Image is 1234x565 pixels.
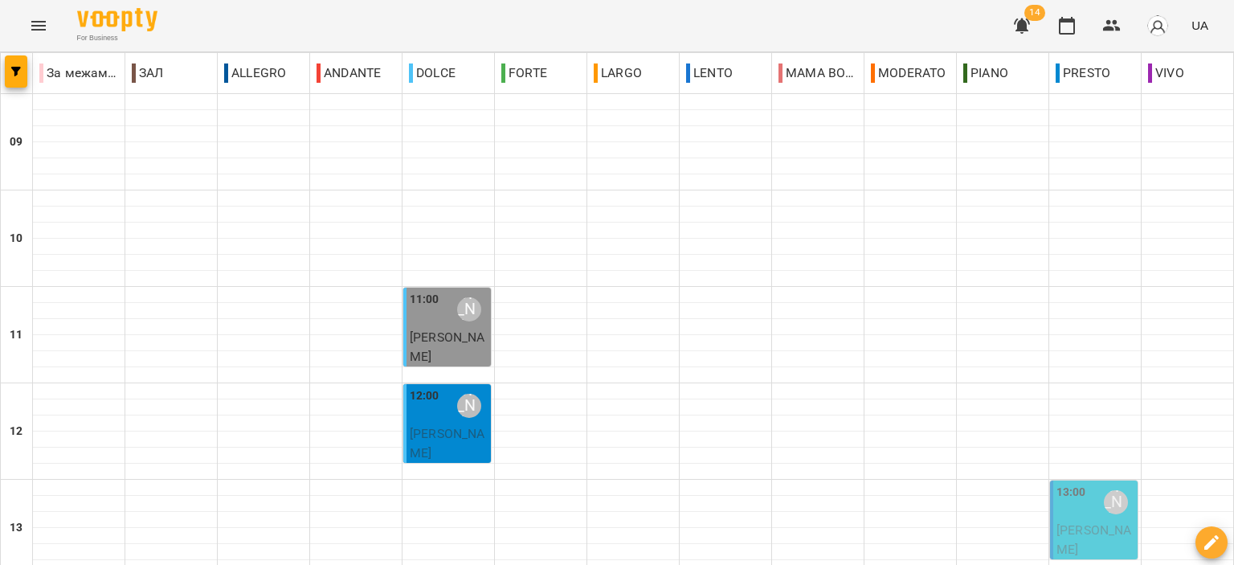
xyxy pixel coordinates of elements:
[871,63,946,83] p: MODERATO
[410,330,484,364] span: [PERSON_NAME]
[10,326,22,344] h6: 11
[1024,5,1045,21] span: 14
[77,33,157,43] span: For Business
[132,63,164,83] p: ЗАЛ
[39,63,118,83] p: За межами школи
[317,63,381,83] p: ANDANTE
[10,230,22,248] h6: 10
[686,63,733,83] p: LENTO
[410,387,439,405] label: 12:00
[501,63,547,83] p: FORTE
[410,291,439,309] label: 11:00
[410,366,488,385] p: Пробний
[19,6,58,45] button: Menu
[1056,522,1131,557] span: [PERSON_NAME]
[1146,14,1169,37] img: avatar_s.png
[410,462,488,481] p: вокал
[409,63,456,83] p: DOLCE
[10,519,22,537] h6: 13
[10,423,22,440] h6: 12
[224,63,286,83] p: ALLEGRO
[1191,17,1208,34] span: UA
[1104,490,1128,514] div: Юдіна Альона
[410,426,484,461] span: [PERSON_NAME]
[457,394,481,418] div: Дубина Аліна
[1056,484,1086,502] label: 13:00
[1148,63,1184,83] p: VIVO
[10,133,22,151] h6: 09
[457,297,481,321] div: Дубина Аліна
[77,8,157,31] img: Voopty Logo
[778,63,857,83] p: MAMA BOSS
[1185,10,1215,40] button: UA
[1056,63,1110,83] p: PRESTO
[594,63,642,83] p: LARGO
[963,63,1008,83] p: PIANO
